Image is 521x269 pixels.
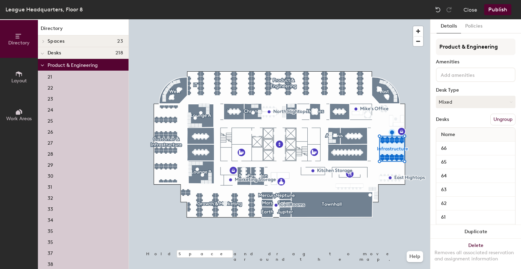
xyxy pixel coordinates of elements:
p: 28 [48,149,53,157]
span: Product & Engineering [48,62,98,68]
p: 29 [48,160,53,168]
input: Unnamed desk [438,157,514,167]
button: Help [407,251,423,262]
p: 24 [48,105,53,113]
button: Policies [461,19,487,33]
p: 35 [48,226,53,234]
div: Desk Type [436,87,515,93]
button: Details [437,19,461,33]
button: Duplicate [430,225,521,239]
input: Add amenities [439,70,501,79]
p: 32 [48,193,53,201]
span: Directory [8,40,30,46]
span: Spaces [48,39,65,44]
div: Amenities [436,59,515,65]
div: League Headquarters, Floor 8 [6,5,83,14]
p: 21 [48,72,52,80]
button: DeleteRemoves all associated reservation and assignment information [430,239,521,269]
p: 26 [48,127,53,135]
span: Name [438,128,459,141]
p: 31 [48,182,52,190]
p: 25 [48,116,53,124]
span: Work Areas [6,116,32,122]
p: 37 [48,248,53,256]
span: Layout [11,78,27,84]
input: Unnamed desk [438,185,514,195]
input: Unnamed desk [438,213,514,222]
p: 27 [48,138,53,146]
div: Removes all associated reservation and assignment information [435,250,517,262]
p: 35 [48,237,53,245]
p: 23 [48,94,53,102]
p: 30 [48,171,53,179]
h1: Directory [38,25,129,35]
span: 23 [117,39,123,44]
p: 38 [48,259,53,267]
button: Ungroup [490,114,515,125]
img: Redo [446,6,452,13]
span: 218 [115,50,123,56]
img: Undo [435,6,441,13]
p: 22 [48,83,53,91]
p: 33 [48,204,53,212]
input: Unnamed desk [438,144,514,153]
input: Unnamed desk [438,199,514,208]
div: Desks [436,117,449,122]
button: Mixed [436,96,515,108]
button: Publish [484,4,511,15]
button: Close [463,4,477,15]
span: Desks [48,50,61,56]
input: Unnamed desk [438,171,514,181]
p: 34 [48,215,53,223]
